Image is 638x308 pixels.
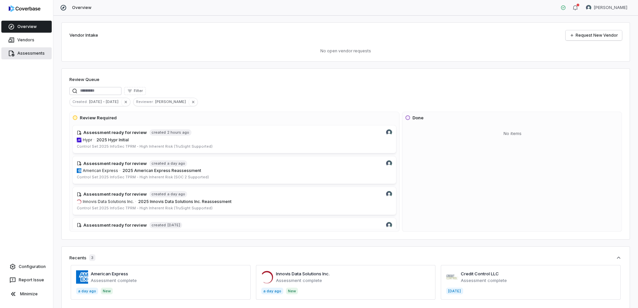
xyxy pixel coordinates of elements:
span: [PERSON_NAME] [594,5,627,10]
span: 2 hours ago [167,130,189,135]
span: created [151,223,166,228]
span: · [119,168,120,173]
span: Control Set: 2025 InfoSec TPRM - High Inherent Risk (TruSight Supported) [77,206,213,210]
button: Recents3 [69,254,622,261]
span: American Express [83,168,118,173]
div: No items [405,125,620,142]
img: Curtis Nohl avatar [586,5,591,10]
span: created [151,192,166,197]
span: [DATE] [167,223,180,228]
span: Created : [70,99,89,105]
a: Curtis Nohl avatarAssessment ready for reviewcreateda day agoamericanexpress.com/usAmerican Expre... [72,156,396,184]
h1: Review Queue [69,76,99,83]
p: No open vendor requests [69,48,622,54]
img: logo-D7KZi-bG.svg [9,5,40,12]
span: [PERSON_NAME] [155,99,189,105]
span: Overview [72,5,91,10]
span: 3 [89,254,95,261]
img: Curtis Nohl avatar [386,191,392,197]
span: a day ago [167,192,185,197]
span: Innovis Data Solutions Inc. [83,199,134,204]
a: Request New Vendor [566,30,622,40]
span: created [151,130,166,135]
a: Curtis Nohl avatarAssessment ready for reviewcreateda day agoinnovis.comInnovis Data Solutions In... [72,187,396,215]
span: Control Set: 2025 InfoSec TPRM - High Inherent Risk (SOC 2 Supported) [77,175,209,179]
img: Curtis Nohl avatar [386,160,392,166]
h4: Assessment ready for review [83,129,147,136]
a: Curtis Nohl avatarAssessment ready for reviewcreated[DATE]sentilink.comSentiLink·2025 SentiLink R... [72,218,396,246]
button: Minimize [3,287,50,301]
span: · [93,137,94,143]
div: Recents [69,254,95,261]
img: Curtis Nohl avatar [386,129,392,135]
span: [DATE] - [DATE] [89,99,121,105]
span: 2025 Innovis Data Solutions Inc. Reassessment [138,199,232,204]
a: Curtis Nohl avatarAssessment ready for reviewcreated2 hours agohypr.comHypr·2025 Hypr InitialCont... [72,125,396,153]
span: 2025 Hypr Initial [96,137,129,142]
button: Filter [124,87,146,95]
h4: Assessment ready for review [83,222,147,229]
a: Configuration [3,261,50,273]
button: Report Issue [3,274,50,286]
a: Assessments [1,47,52,59]
a: Vendors [1,34,52,46]
a: Innovis Data Solutions Inc. [276,271,330,276]
span: Reviewer : [133,99,155,105]
h2: Vendor Intake [69,32,98,39]
h3: Review Required [80,115,117,121]
span: created [151,161,166,166]
span: · [135,199,136,204]
a: Credit Control LLC [461,271,499,276]
span: a day ago [167,161,185,166]
button: Curtis Nohl avatar[PERSON_NAME] [582,3,631,13]
h4: Assessment ready for review [83,191,147,198]
h4: Assessment ready for review [83,160,147,167]
span: Control Set: 2025 InfoSec TPRM - High Inherent Risk (TruSight Supported) [77,144,213,149]
span: Hypr [83,137,92,143]
a: Overview [1,21,52,33]
h3: Done [412,115,423,121]
img: Curtis Nohl avatar [386,222,392,228]
span: 2025 American Express Reassessment [122,168,201,173]
a: American Express [91,271,128,276]
span: Filter [134,88,143,93]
